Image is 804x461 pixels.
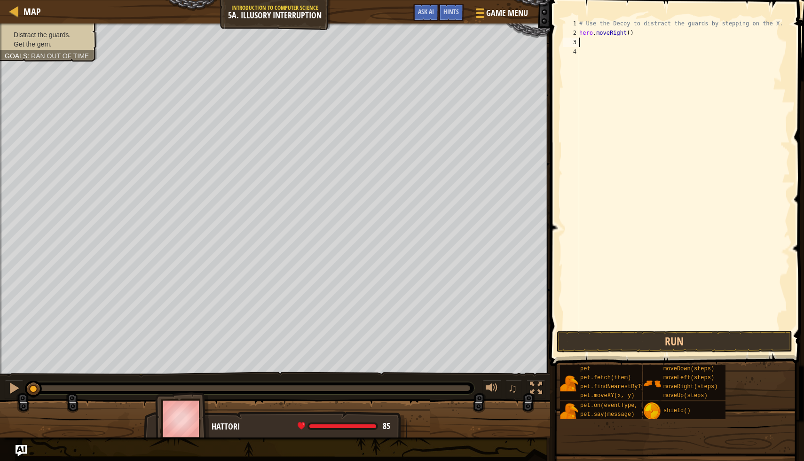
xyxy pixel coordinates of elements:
span: Goals [5,52,27,60]
img: thang_avatar_frame.png [155,392,210,445]
span: Map [24,5,41,18]
span: Ran out of time [31,52,89,60]
span: pet [580,366,591,372]
button: Ask AI [16,445,27,456]
img: portrait.png [560,402,578,420]
a: Map [19,5,41,18]
img: portrait.png [560,375,578,392]
span: Ask AI [418,7,434,16]
span: pet.findNearestByType(type) [580,383,671,390]
div: 2 [563,28,579,38]
div: Hattori [212,421,397,433]
span: : [27,52,31,60]
div: health: 85.2 / 85.2 [298,422,390,430]
button: ♫ [506,380,522,399]
li: Distract the guards. [5,30,90,39]
span: moveDown(steps) [663,366,714,372]
span: Hints [443,7,459,16]
span: Get the gem. [14,40,52,48]
img: portrait.png [643,402,661,420]
span: pet.on(eventType, handler) [580,402,668,409]
div: 1 [563,19,579,28]
button: Adjust volume [482,380,501,399]
span: Distract the guards. [14,31,71,39]
span: Game Menu [486,7,528,19]
span: moveLeft(steps) [663,375,714,381]
span: 85 [383,420,390,432]
button: Toggle fullscreen [527,380,545,399]
button: Run [557,331,792,352]
span: shield() [663,407,691,414]
span: pet.fetch(item) [580,375,631,381]
div: 3 [563,38,579,47]
button: ⌘ + P: Pause [5,380,24,399]
span: ♫ [508,381,517,395]
img: portrait.png [643,375,661,392]
span: moveUp(steps) [663,392,708,399]
span: pet.moveXY(x, y) [580,392,634,399]
div: 4 [563,47,579,56]
span: moveRight(steps) [663,383,717,390]
button: Game Menu [468,4,534,26]
li: Get the gem. [5,39,90,49]
button: Ask AI [413,4,439,21]
span: pet.say(message) [580,411,634,418]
